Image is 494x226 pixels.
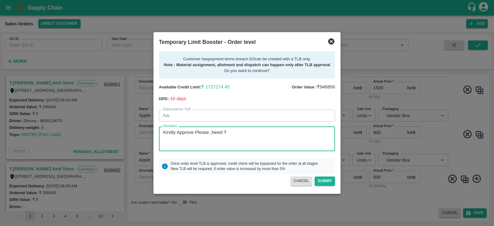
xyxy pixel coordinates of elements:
input: NA [159,110,335,122]
label: Extra limit for TLB [163,107,190,112]
p: Note : Material assignment, allotment and dispatch can happen only after TLB approval [164,62,330,68]
p: Do you want to continue? [164,68,330,74]
button: Submit [315,177,335,185]
button: CANCEL [291,177,312,185]
p: Once order level TLB is approved, credit check will be bypassed for the order at all stages. New ... [171,161,319,172]
b: Order Value : [292,85,317,89]
span: -10 days [169,96,186,101]
label: Remarks [163,124,177,129]
b: Available Credit Limit: [159,85,201,89]
b: Temporary Limit Booster - Order level [159,39,256,45]
span: ₹ 1727274.45 [201,84,230,89]
b: DPD: [159,96,169,101]
span: ₹ 946850 [317,84,335,89]
textarea: Kindly Approve Please ,Need T [163,129,331,149]
p: Customer has payment terms breach . SO can be created with a TLB only. [164,56,330,62]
